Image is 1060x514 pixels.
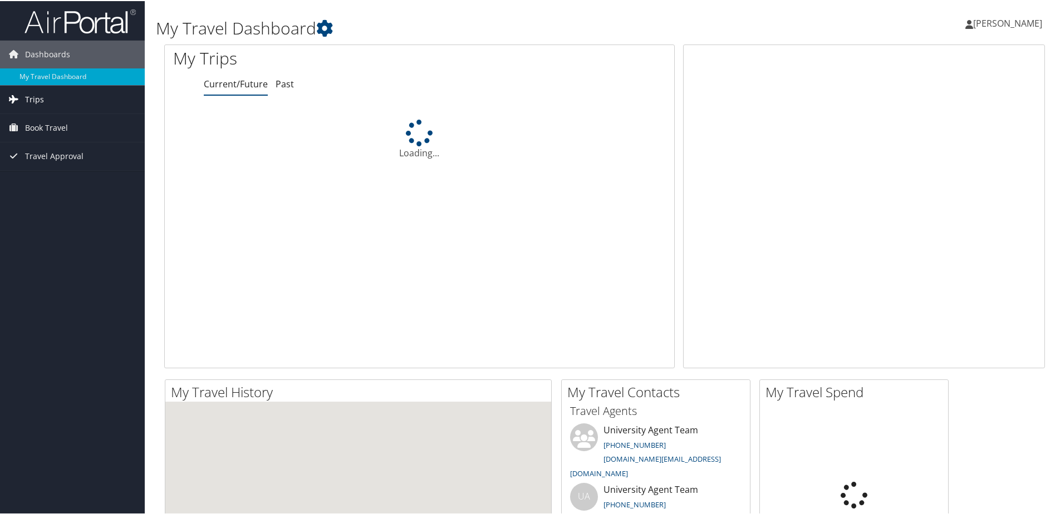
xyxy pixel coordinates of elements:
a: Past [276,77,294,89]
a: [PHONE_NUMBER] [603,498,666,508]
a: [PERSON_NAME] [965,6,1053,39]
li: University Agent Team [565,422,747,482]
img: airportal-logo.png [24,7,136,33]
span: Travel Approval [25,141,84,169]
span: Trips [25,85,44,112]
a: [PHONE_NUMBER] [603,439,666,449]
h1: My Travel Dashboard [156,16,754,39]
h2: My Travel History [171,382,551,401]
h2: My Travel Contacts [567,382,750,401]
div: Loading... [165,118,674,159]
span: [PERSON_NAME] [973,16,1042,28]
a: [DOMAIN_NAME][EMAIL_ADDRESS][DOMAIN_NAME] [570,453,721,477]
h1: My Trips [173,46,454,69]
span: Dashboards [25,39,70,67]
span: Book Travel [25,113,68,141]
div: UA [570,482,598,510]
h2: My Travel Spend [765,382,948,401]
h3: Travel Agents [570,402,742,418]
a: Current/Future [204,77,268,89]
